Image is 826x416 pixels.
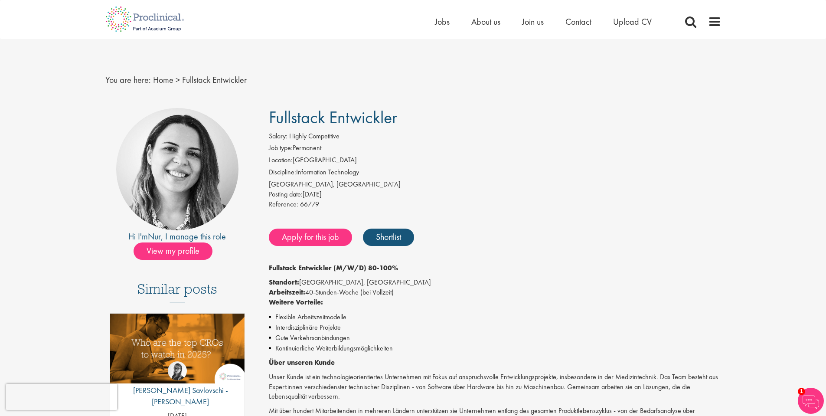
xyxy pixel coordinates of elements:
a: Apply for this job [269,229,352,246]
label: Location: [269,155,293,165]
div: [GEOGRAPHIC_DATA], [GEOGRAPHIC_DATA] [269,180,721,190]
a: Shortlist [363,229,414,246]
li: Permanent [269,143,721,155]
strong: Weitere Vorteile: [269,298,323,307]
li: Gute Verkehrsanbindungen [269,333,721,343]
span: > [176,74,180,85]
span: 66779 [300,200,319,209]
a: View my profile [134,244,221,255]
strong: Arbeitszeit: [269,288,305,297]
li: Flexible Arbeitszeitmodelle [269,312,721,322]
h3: Similar posts [137,282,217,302]
span: Fullstack Entwickler [269,106,397,128]
img: Chatbot [798,388,824,414]
iframe: reCAPTCHA [6,384,117,410]
div: Hi I'm , I manage this role [105,230,250,243]
img: imeage of recruiter Nur Ergiydiren [116,108,238,230]
p: [PERSON_NAME] Savlovschi - [PERSON_NAME] [110,385,245,407]
a: Contact [565,16,591,27]
span: 1 [798,388,805,395]
span: You are here: [105,74,151,85]
div: [DATE] [269,190,721,200]
p: [GEOGRAPHIC_DATA], [GEOGRAPHIC_DATA] 40-Stunden-Woche (bei Vollzeit) [269,278,721,308]
li: Information Technology [269,167,721,180]
a: Nur [148,231,161,242]
img: Theodora Savlovschi - Wicks [168,361,187,380]
span: Posting date: [269,190,303,199]
span: View my profile [134,242,212,260]
img: Top 10 CROs 2025 | Proclinical [110,314,245,383]
label: Discipline: [269,167,296,177]
strong: Standort: [269,278,299,287]
li: [GEOGRAPHIC_DATA] [269,155,721,167]
a: Upload CV [613,16,652,27]
li: Kontinuierliche Weiterbildungsmöglichkeiten [269,343,721,354]
a: breadcrumb link [153,74,173,85]
label: Salary: [269,131,287,141]
span: Highly Competitive [289,131,340,141]
strong: Über unseren Kunde [269,358,335,367]
strong: Fullstack Entwickler (M/W/D) 80-100% [269,263,398,272]
p: Unser Kunde ist ein technologieorientiertes Unternehmen mit Fokus auf anspruchsvolle Entwicklungs... [269,372,721,402]
a: Join us [522,16,544,27]
a: Jobs [435,16,450,27]
span: Fullstack Entwickler [182,74,247,85]
label: Job type: [269,143,293,153]
li: Interdisziplinäre Projekte [269,322,721,333]
a: Theodora Savlovschi - Wicks [PERSON_NAME] Savlovschi - [PERSON_NAME] [110,361,245,411]
a: About us [471,16,500,27]
label: Reference: [269,200,298,210]
a: Link to a post [110,314,245,390]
